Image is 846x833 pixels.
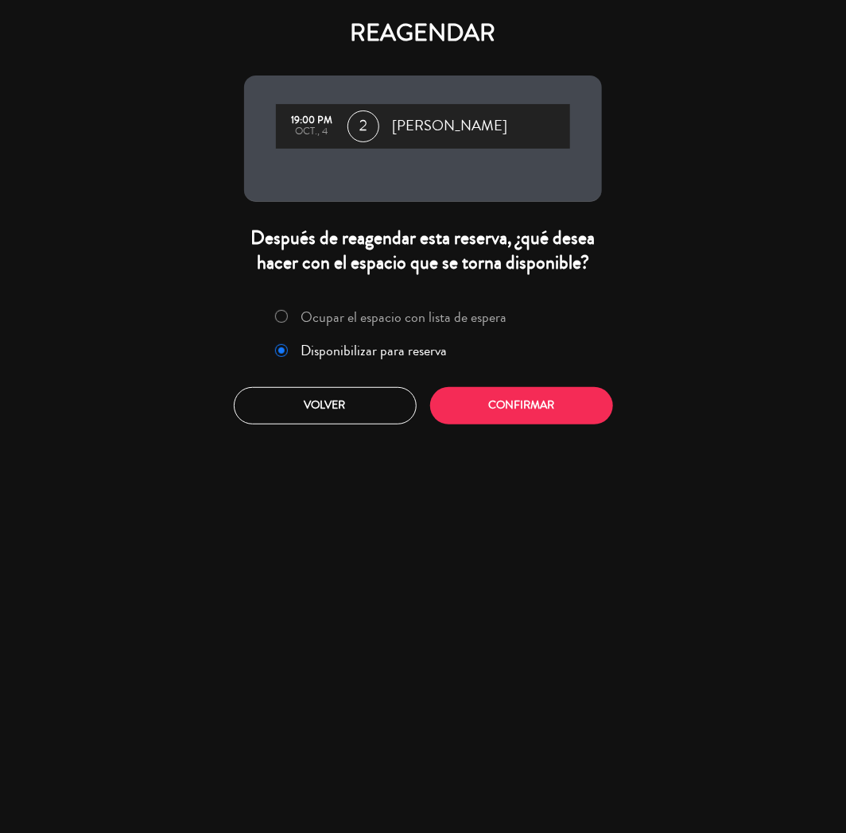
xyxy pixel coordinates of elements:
[392,114,507,138] span: [PERSON_NAME]
[234,387,417,424] button: Volver
[301,343,448,358] label: Disponibilizar para reserva
[430,387,613,424] button: Confirmar
[347,110,379,142] span: 2
[301,310,507,324] label: Ocupar el espacio con lista de espera
[244,19,602,48] h4: REAGENDAR
[284,126,340,138] div: oct., 4
[244,226,602,275] div: Después de reagendar esta reserva, ¿qué desea hacer con el espacio que se torna disponible?
[284,115,340,126] div: 19:00 PM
